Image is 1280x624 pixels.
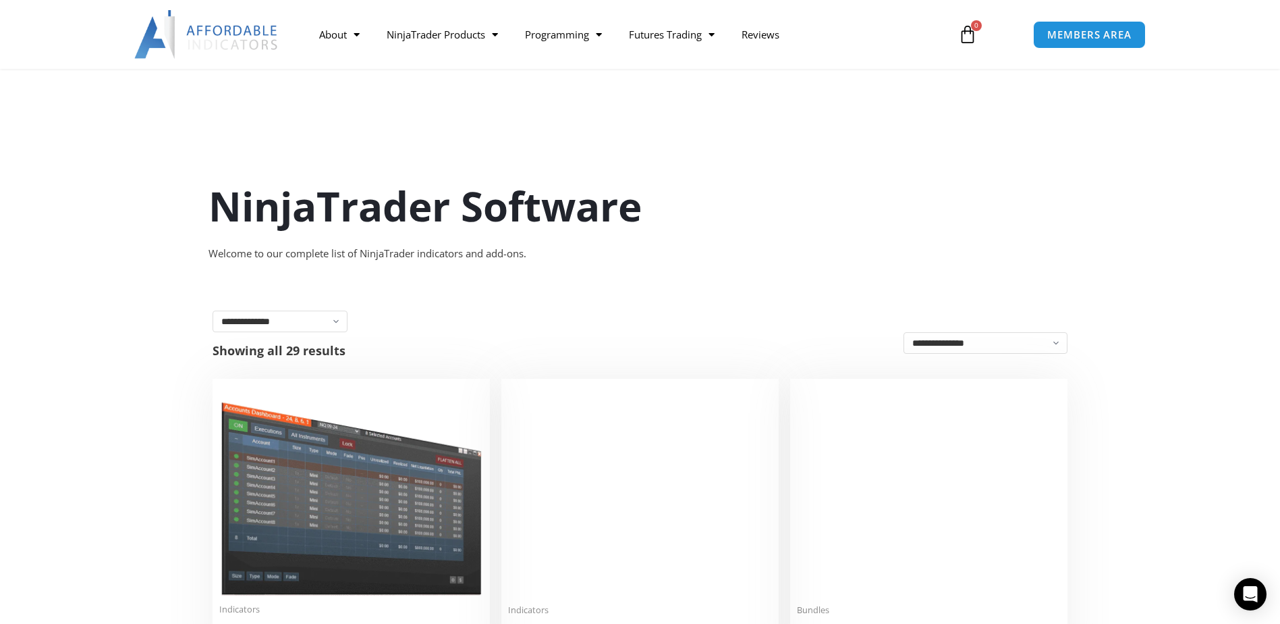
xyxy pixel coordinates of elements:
[1047,30,1132,40] span: MEMBERS AREA
[797,604,1061,616] span: Bundles
[219,604,483,615] span: Indicators
[1234,578,1267,610] div: Open Intercom Messenger
[219,386,483,596] img: Duplicate Account Actions
[306,19,373,50] a: About
[1033,21,1146,49] a: MEMBERS AREA
[615,19,728,50] a: Futures Trading
[213,344,345,357] p: Showing all 29 results
[306,19,943,50] nav: Menu
[938,15,997,54] a: 0
[373,19,511,50] a: NinjaTrader Products
[208,178,1072,234] h1: NinjaTrader Software
[971,20,982,31] span: 0
[134,10,279,59] img: LogoAI | Affordable Indicators – NinjaTrader
[728,19,793,50] a: Reviews
[508,386,772,596] img: Account Risk Manager
[903,332,1067,354] select: Shop order
[797,386,1061,596] img: Accounts Dashboard Suite
[208,244,1072,263] div: Welcome to our complete list of NinjaTrader indicators and add-ons.
[508,604,772,616] span: Indicators
[511,19,615,50] a: Programming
